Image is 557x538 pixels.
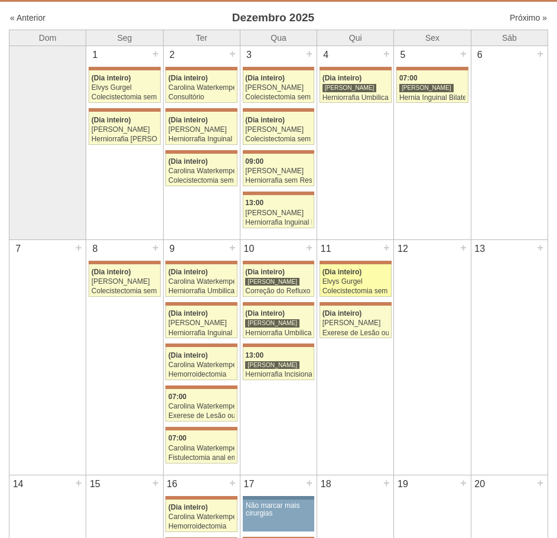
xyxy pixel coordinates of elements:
a: (Dia inteiro) [PERSON_NAME] Correção do Refluxo Gastroesofágico video [243,264,315,297]
a: (Dia inteiro) [PERSON_NAME] Herniorrafia Inguinal Bilateral [165,112,237,144]
div: + [227,240,237,255]
a: 09:00 [PERSON_NAME] Herniorrafia sem Ressecção Intestinal [243,154,315,186]
div: Herniorrafia Inguinal Bilateral [168,135,234,143]
span: (Dia inteiro) [92,268,131,276]
div: [PERSON_NAME] [92,126,158,134]
div: Key: Maria Braido [165,67,237,70]
a: (Dia inteiro) [PERSON_NAME] Colecistectomia sem Colangiografia [89,264,161,297]
span: (Dia inteiro) [323,309,362,317]
div: + [382,475,392,491]
h3: Dezembro 2025 [139,9,408,27]
div: Key: Maria Braido [243,343,315,347]
div: Carolina Waterkemper [168,84,234,92]
div: Key: Maria Braido [165,302,237,306]
a: (Dia inteiro) Carolina Waterkemper Hemorroidectomia [165,500,237,532]
span: 07:00 [399,74,418,82]
div: 1 [86,46,103,64]
div: Carolina Waterkemper [168,278,234,286]
div: + [535,475,545,491]
div: + [151,46,161,61]
div: 18 [317,475,334,493]
div: 16 [164,475,181,493]
div: Não marcar mais cirurgias [246,502,311,517]
div: Herniorrafia sem Ressecção Intestinal [245,177,311,184]
div: Key: Aviso [243,496,315,500]
div: [PERSON_NAME] [245,84,311,92]
span: (Dia inteiro) [92,116,131,124]
span: (Dia inteiro) [168,157,208,166]
div: + [305,475,315,491]
div: + [74,475,84,491]
div: [PERSON_NAME] [245,277,299,286]
div: Key: Maria Braido [165,385,237,389]
span: 07:00 [168,434,187,442]
div: + [458,46,468,61]
a: (Dia inteiro) Elvys Gurgel Colecistectomia sem Colangiografia [320,264,392,297]
span: (Dia inteiro) [245,74,285,82]
div: + [382,240,392,255]
div: + [305,240,315,255]
div: Key: Maria Braido [243,192,315,195]
div: Colecistectomia sem Colangiografia VL [168,177,234,184]
th: Qui [317,30,394,46]
div: Exerese de Lesão ou Tumor de Pele [168,412,234,420]
div: Key: Maria Braido [165,427,237,430]
div: 14 [9,475,27,493]
a: (Dia inteiro) Elvys Gurgel Colecistectomia sem Colangiografia [89,70,161,103]
span: 09:00 [245,157,263,166]
div: Herniorrafia Umbilical [245,329,311,337]
a: (Dia inteiro) [PERSON_NAME] Exerese de Lesão ou Tumor de Pele [320,306,392,338]
div: [PERSON_NAME] [92,278,158,286]
a: 13:00 [PERSON_NAME] Herniorrafia Inguinal Bilateral [243,195,315,228]
div: Carolina Waterkemper [168,513,234,521]
div: Key: Maria Braido [89,108,161,112]
a: (Dia inteiro) [PERSON_NAME] Herniorrafia [PERSON_NAME] [89,112,161,144]
div: Elvys Gurgel [92,84,158,92]
div: Herniorrafia Umbilical [168,287,234,295]
span: (Dia inteiro) [168,268,208,276]
div: [PERSON_NAME] [245,361,299,370]
div: [PERSON_NAME] [245,167,311,175]
div: 7 [9,240,27,258]
a: 07:00 Carolina Waterkemper Fistulectomia anal em dois tempos [165,430,237,463]
div: Consultório [168,93,234,101]
a: Não marcar mais cirurgias [243,500,315,531]
a: (Dia inteiro) [PERSON_NAME] Colecistectomia sem Colangiografia VL [243,112,315,144]
div: 4 [317,46,334,64]
a: 13:00 [PERSON_NAME] Herniorrafia Incisional [243,347,315,380]
div: 13 [471,240,488,258]
div: 5 [394,46,411,64]
div: + [227,46,237,61]
span: (Dia inteiro) [168,116,208,124]
div: Colecistectomia sem Colangiografia VL [245,93,311,101]
span: 13:00 [245,351,263,359]
div: 6 [471,46,488,64]
div: Correção do Refluxo Gastroesofágico video [245,287,311,295]
div: + [458,240,468,255]
div: Colecistectomia sem Colangiografia [323,287,389,295]
div: 10 [240,240,258,258]
div: [PERSON_NAME] [168,126,234,134]
div: Key: Maria Braido [320,67,392,70]
div: 15 [86,475,103,493]
div: Colecistectomia sem Colangiografia [92,287,158,295]
div: Carolina Waterkemper [168,445,234,452]
span: (Dia inteiro) [168,503,208,511]
div: + [535,240,545,255]
div: Key: Maria Braido [243,67,315,70]
div: 12 [394,240,411,258]
div: 19 [394,475,411,493]
a: 07:00 [PERSON_NAME] Hernia Inguinal Bilateral Robótica [396,70,468,103]
a: (Dia inteiro) Carolina Waterkemper Consultório [165,70,237,103]
div: Carolina Waterkemper [168,403,234,410]
div: Key: Maria Braido [165,496,237,500]
a: (Dia inteiro) [PERSON_NAME] Herniorrafia Inguinal Direita [165,306,237,338]
div: + [535,46,545,61]
span: (Dia inteiro) [323,74,362,82]
span: (Dia inteiro) [92,74,131,82]
div: [PERSON_NAME] [245,126,311,134]
div: Exerese de Lesão ou Tumor de Pele [323,329,389,337]
div: Elvys Gurgel [323,278,389,286]
div: Carolina Waterkemper [168,167,234,175]
a: 07:00 Carolina Waterkemper Exerese de Lesão ou Tumor de Pele [165,389,237,422]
